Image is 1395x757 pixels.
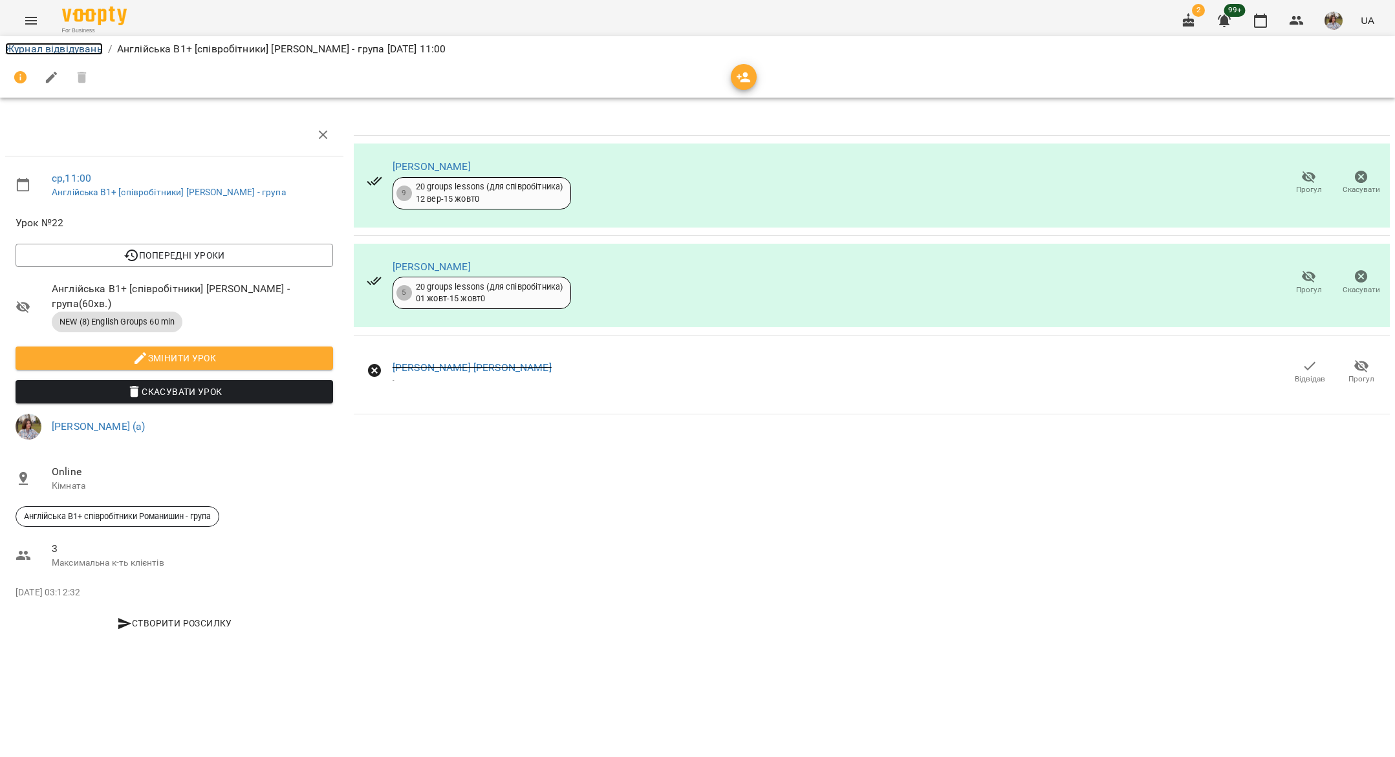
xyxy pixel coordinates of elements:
button: Menu [16,5,47,36]
a: Англійська В1+ [співробітники] [PERSON_NAME] - група [52,187,286,197]
img: Voopty Logo [62,6,127,25]
span: For Business [62,27,127,35]
a: [PERSON_NAME] [PERSON_NAME] [393,361,552,374]
span: Прогул [1296,284,1322,295]
span: 99+ [1224,4,1246,17]
button: Скасувати Урок [16,380,333,403]
a: [PERSON_NAME] [393,261,471,273]
span: Попередні уроки [26,248,323,263]
button: Попередні уроки [16,244,333,267]
button: Прогул [1336,354,1387,390]
a: Журнал відвідувань [5,43,103,55]
button: Прогул [1282,165,1335,201]
button: Змінити урок [16,347,333,370]
p: [DATE] 03:12:32 [16,586,333,599]
img: 2afcea6c476e385b61122795339ea15c.jpg [1325,12,1343,30]
span: Створити розсилку [21,615,328,631]
div: - [393,376,552,384]
a: ср , 11:00 [52,172,91,184]
button: Прогул [1282,264,1335,301]
nav: breadcrumb [5,41,1390,57]
button: Відвідав [1284,354,1336,390]
button: Скасувати [1335,165,1387,201]
button: UA [1356,8,1379,32]
div: 20 groups lessons (для співробітника) 12 вер - 15 жовт 0 [416,181,563,205]
span: Англійська В1+ співробітники Романишин - група [16,511,219,522]
div: 5 [396,285,412,301]
span: Прогул [1348,374,1374,385]
span: Прогул [1296,184,1322,195]
span: Урок №22 [16,215,333,231]
span: Англійська В1+ [співробітники] [PERSON_NAME] - група ( 60 хв. ) [52,281,333,312]
img: 2afcea6c476e385b61122795339ea15c.jpg [16,414,41,440]
button: Скасувати [1335,264,1387,301]
li: / [108,41,112,57]
span: Відвідав [1295,374,1325,385]
button: Створити розсилку [16,612,333,635]
span: Online [52,464,333,480]
p: Англійська В1+ [співробітники] [PERSON_NAME] - група [DATE] 11:00 [117,41,446,57]
p: Максимальна к-ть клієнтів [52,557,333,570]
div: Англійська В1+ співробітники Романишин - група [16,506,219,527]
p: Кімната [52,480,333,493]
span: UA [1361,14,1374,27]
a: [PERSON_NAME] [393,160,471,173]
a: [PERSON_NAME] (а) [52,420,146,432]
div: 20 groups lessons (для співробітника) 01 жовт - 15 жовт 0 [416,281,563,305]
span: 2 [1192,4,1205,17]
span: Скасувати Урок [26,384,323,400]
span: Змінити урок [26,350,323,366]
span: Скасувати [1343,184,1380,195]
div: 9 [396,186,412,201]
span: 3 [52,541,333,557]
span: Скасувати [1343,284,1380,295]
span: NEW (8) English Groups 60 min [52,316,182,328]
